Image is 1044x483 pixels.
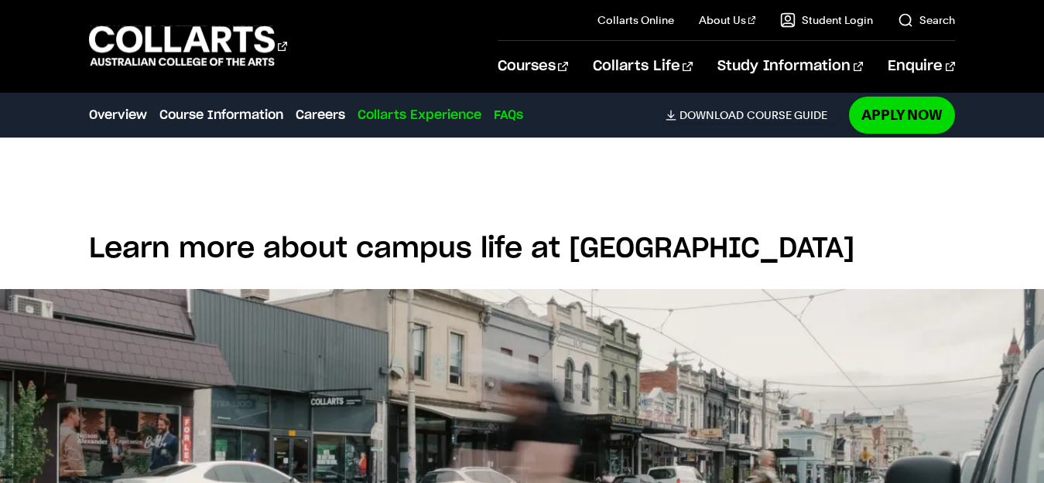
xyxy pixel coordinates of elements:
[159,106,283,124] a: Course Information
[898,12,955,28] a: Search
[358,106,481,124] a: Collarts Experience
[89,24,287,68] div: Go to homepage
[666,108,840,122] a: DownloadCourse Guide
[597,12,674,28] a: Collarts Online
[679,108,744,122] span: Download
[89,232,956,266] h2: Learn more about campus life at [GEOGRAPHIC_DATA]
[849,97,955,133] a: Apply Now
[296,106,345,124] a: Careers
[89,106,147,124] a: Overview
[780,12,873,28] a: Student Login
[494,106,523,124] a: FAQs
[888,41,955,92] a: Enquire
[717,41,863,92] a: Study Information
[593,41,693,92] a: Collarts Life
[498,41,568,92] a: Courses
[699,12,756,28] a: About Us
